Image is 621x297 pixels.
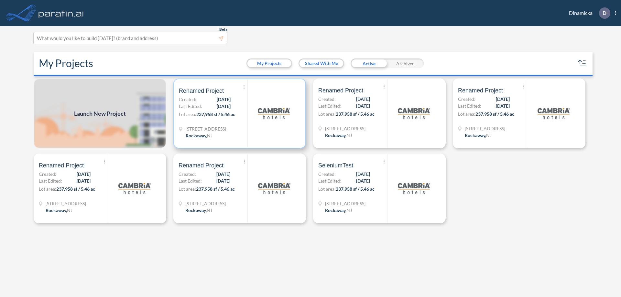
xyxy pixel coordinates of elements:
div: Dinamicka [559,7,616,19]
span: [DATE] [216,177,230,184]
span: Last Edited: [318,102,342,109]
span: Created: [39,171,56,177]
span: Last Edited: [318,177,342,184]
span: 321 Mt Hope Ave [325,125,365,132]
img: logo [398,172,430,205]
span: NJ [67,207,72,213]
span: Renamed Project [458,87,503,94]
span: Rockaway , [465,133,486,138]
img: logo [37,6,85,19]
span: NJ [207,133,212,138]
img: add [34,79,166,148]
span: Rockaway , [186,133,207,138]
span: Created: [458,96,475,102]
span: [DATE] [356,171,370,177]
span: 321 Mt Hope Ave [186,125,226,132]
span: NJ [346,207,352,213]
div: Active [351,58,387,68]
span: Created: [179,171,196,177]
span: 321 Mt Hope Ave [46,200,86,207]
span: 321 Mt Hope Ave [325,200,365,207]
div: Rockaway, NJ [46,207,72,214]
a: Launch New Project [34,79,166,148]
span: Last Edited: [458,102,481,109]
span: [DATE] [77,177,91,184]
span: Rockaway , [325,133,346,138]
span: NJ [207,207,212,213]
span: Last Edited: [179,103,202,110]
h2: My Projects [39,57,93,69]
img: logo [258,172,290,205]
span: Renamed Project [39,162,84,169]
span: Created: [318,96,336,102]
span: Renamed Project [179,87,224,95]
button: sort [577,58,587,69]
span: [DATE] [217,96,231,103]
span: [DATE] [356,102,370,109]
span: [DATE] [216,171,230,177]
button: My Projects [247,59,291,67]
span: Beta [219,27,227,32]
span: [DATE] [496,102,510,109]
span: 237,958 sf / 5.46 ac [475,111,514,117]
img: logo [118,172,151,205]
span: 237,958 sf / 5.46 ac [336,186,375,192]
span: Created: [318,171,336,177]
span: Renamed Project [318,87,363,94]
span: [DATE] [77,171,91,177]
span: Rockaway , [185,207,207,213]
span: [DATE] [356,177,370,184]
div: Rockaway, NJ [185,207,212,214]
img: logo [538,97,570,130]
img: logo [398,97,430,130]
span: 321 Mt Hope Ave [465,125,505,132]
span: 321 Mt Hope Ave [185,200,226,207]
span: Last Edited: [179,177,202,184]
span: 237,958 sf / 5.46 ac [196,111,235,117]
img: logo [258,97,290,130]
span: 237,958 sf / 5.46 ac [196,186,235,192]
span: Lot area: [458,111,475,117]
span: Lot area: [318,186,336,192]
span: Renamed Project [179,162,223,169]
span: Lot area: [179,111,196,117]
span: SeleniumTest [318,162,353,169]
p: D [603,10,606,16]
span: Rockaway , [325,207,346,213]
div: Rockaway, NJ [325,207,352,214]
span: Lot area: [39,186,56,192]
span: [DATE] [217,103,231,110]
div: Archived [387,58,424,68]
div: Rockaway, NJ [465,132,492,139]
span: Created: [179,96,196,103]
span: [DATE] [496,96,510,102]
div: Rockaway, NJ [186,132,212,139]
div: Rockaway, NJ [325,132,352,139]
span: 237,958 sf / 5.46 ac [56,186,95,192]
span: NJ [346,133,352,138]
span: Launch New Project [74,109,126,118]
span: Last Edited: [39,177,62,184]
span: Rockaway , [46,207,67,213]
span: NJ [486,133,492,138]
span: Lot area: [179,186,196,192]
span: 237,958 sf / 5.46 ac [336,111,375,117]
button: Shared With Me [300,59,343,67]
span: Lot area: [318,111,336,117]
span: [DATE] [356,96,370,102]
